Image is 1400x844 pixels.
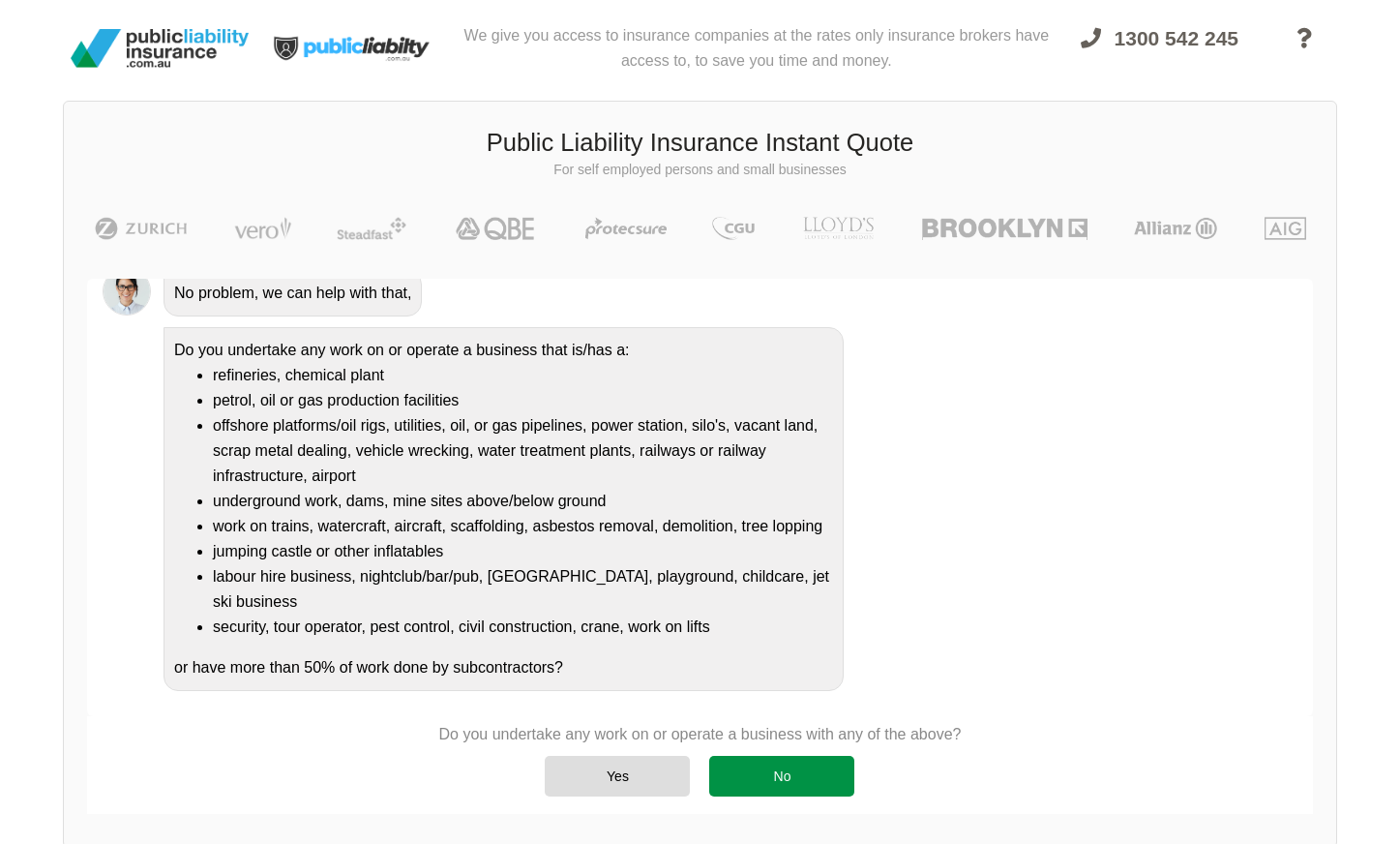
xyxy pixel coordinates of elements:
[213,615,833,640] li: security, tour operator, pest control, civil construction, crane, work on lifts
[213,489,833,514] li: underground work, dams, mine sites above/below ground
[213,564,833,615] li: labour hire business, nightclub/bar/pub, [GEOGRAPHIC_DATA], playground, childcare, jet ski business
[164,270,422,316] div: No problem, we can help with that,
[1063,15,1256,89] a: 1300 542 245
[63,21,256,75] img: Public Liability Insurance
[578,217,675,240] img: Protecsure | Public Liability Insurance
[86,217,195,240] img: Zurich | Public Liability Insurance
[545,756,690,797] div: Yes
[78,161,1322,180] p: For self employed persons and small businesses
[1115,27,1238,49] span: 1300 542 245
[213,388,833,413] li: petrol, oil or gas production facilities
[78,126,1322,161] h3: Public Liability Insurance Instant Quote
[704,217,762,240] img: CGU | Public Liability Insurance
[103,267,151,316] img: Chatbot | PLI
[256,8,450,89] img: Public Liability Insurance Light
[213,363,833,388] li: refineries, chemical plant
[1124,217,1227,240] img: Allianz | Public Liability Insurance
[709,756,854,797] div: No
[439,724,962,745] p: Do you undertake any work on or operate a business with any of the above?
[213,413,833,489] li: offshore platforms/oil rigs, utilities, oil, or gas pipelines, power station, silo's, vacant land...
[213,514,833,539] li: work on trains, watercraft, aircraft, scaffolding, asbestos removal, demolition, tree lopping
[329,217,414,240] img: Steadfast | Public Liability Insurance
[914,217,1095,240] img: Brooklyn | Public Liability Insurance
[225,217,300,240] img: Vero | Public Liability Insurance
[444,217,549,240] img: QBE | Public Liability Insurance
[450,8,1063,89] div: We give you access to insurance companies at the rates only insurance brokers have access to, to ...
[1257,217,1314,240] img: AIG | Public Liability Insurance
[792,217,885,240] img: LLOYD's | Public Liability Insurance
[213,539,833,564] li: jumping castle or other inflatables
[164,327,844,691] div: Do you undertake any work on or operate a business that is/has a: or have more than 50% of work d...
